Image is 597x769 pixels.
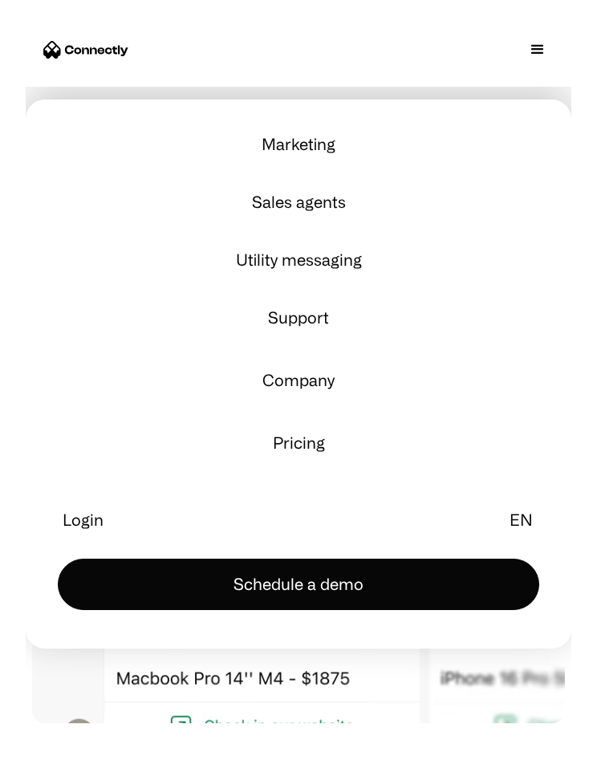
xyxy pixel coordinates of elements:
a: Pricing [45,424,552,462]
a: Sales agents [45,183,552,222]
div: en [503,514,539,527]
a: Marketing [45,125,552,164]
a: Login [58,501,108,539]
span: Company [262,371,335,389]
span: Pricing [273,437,325,450]
div: menu [514,26,562,74]
a: home [35,38,128,62]
a: Schedule a demo [58,559,539,610]
aside: Language selected: English [16,739,96,763]
div: Company [258,369,339,392]
span: en [510,511,533,529]
span: Marketing [262,138,335,151]
span: Login [63,514,104,527]
span: Sales agents [252,196,346,209]
ul: Language list [32,741,96,763]
span: Utility messaging [236,254,362,267]
span: Schedule a demo [234,576,363,593]
a: Support [45,299,552,337]
a: Utility messaging [45,241,552,279]
span: Support [268,311,329,324]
